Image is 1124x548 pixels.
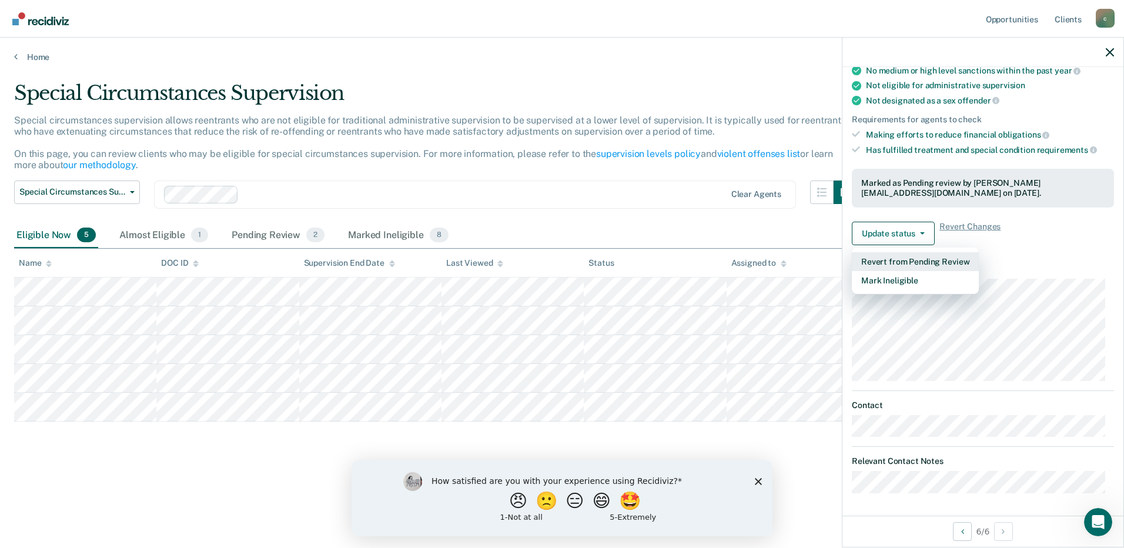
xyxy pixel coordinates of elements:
span: Revert Changes [939,222,1001,245]
div: Not eligible for administrative [866,81,1114,91]
div: Requirements for agents to check [852,115,1114,125]
iframe: Intercom live chat [1084,508,1112,536]
div: Marked Ineligible [346,223,451,249]
div: Clear agents [731,189,781,199]
button: Profile dropdown button [1096,9,1115,28]
dt: Relevant Contact Notes [852,456,1114,466]
span: Special Circumstances Supervision [19,187,125,197]
a: our methodology [63,159,136,171]
div: Marked as Pending review by [PERSON_NAME][EMAIL_ADDRESS][DOMAIN_NAME] on [DATE]. [861,178,1105,198]
div: Pending Review [229,223,327,249]
span: supervision [982,81,1025,90]
span: 2 [306,228,325,243]
button: Revert from Pending Review [852,252,979,271]
span: 5 [77,228,96,243]
dt: Supervision [852,264,1114,274]
div: Making efforts to reduce financial [866,129,1114,140]
div: Supervision End Date [304,258,395,268]
div: c [1096,9,1115,28]
span: 1 [191,228,208,243]
a: violent offenses list [717,148,801,159]
div: Name [19,258,52,268]
button: Update status [852,222,935,245]
a: Home [14,52,1110,62]
a: supervision levels policy [596,148,701,159]
span: year [1055,66,1080,75]
div: Eligible Now [14,223,98,249]
div: Last Viewed [446,258,503,268]
div: 6 / 6 [842,516,1123,547]
div: Almost Eligible [117,223,210,249]
span: 8 [430,228,449,243]
div: Assigned to [731,258,787,268]
span: offender [958,96,1000,105]
span: obligations [998,130,1049,139]
div: Special Circumstances Supervision [14,81,857,115]
div: Status [588,258,614,268]
div: No medium or high level sanctions within the past [866,65,1114,76]
div: Has fulfilled treatment and special condition [866,145,1114,155]
p: Special circumstances supervision allows reentrants who are not eligible for traditional administ... [14,115,846,171]
div: DOC ID [161,258,199,268]
button: Previous Opportunity [953,522,972,541]
div: Not designated as a sex [866,95,1114,106]
iframe: Survey by Kim from Recidiviz [352,460,772,536]
img: Recidiviz [12,12,69,25]
span: requirements [1037,145,1097,155]
button: Mark Ineligible [852,271,979,290]
button: Next Opportunity [994,522,1013,541]
dt: Contact [852,400,1114,410]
